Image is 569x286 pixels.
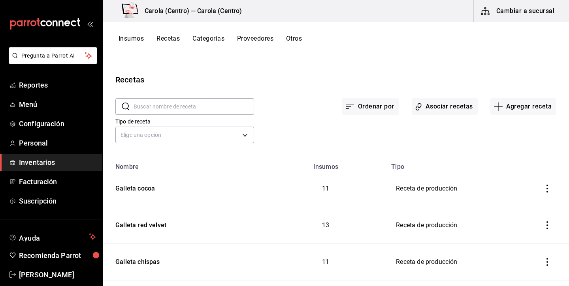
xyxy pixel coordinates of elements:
[112,254,160,267] div: Galleta chispas
[19,269,96,280] span: [PERSON_NAME]
[19,250,96,261] span: Recomienda Parrot
[112,218,166,230] div: Galleta red velvet
[19,118,96,129] span: Configuración
[119,35,144,48] button: Insumos
[19,80,96,90] span: Reportes
[112,181,155,193] div: Galleta cocoa
[103,158,265,170] th: Nombre
[19,99,96,110] span: Menú
[322,185,329,192] span: 11
[386,170,528,207] td: Receta de producción
[386,158,528,170] th: Tipo
[286,35,302,48] button: Otros
[19,176,96,187] span: Facturación
[21,52,85,60] span: Pregunta a Parrot AI
[138,6,242,16] h3: Carola (Centro) — Carola (Centro)
[115,127,254,143] div: Elige una opción
[115,119,254,124] label: Tipo de receta
[386,244,528,280] td: Receta de producción
[490,98,556,115] button: Agregar receta
[386,207,528,244] td: Receta de producción
[9,47,97,64] button: Pregunta a Parrot AI
[19,196,96,206] span: Suscripción
[6,57,97,65] a: Pregunta a Parrot AI
[19,138,96,148] span: Personal
[87,21,93,27] button: open_drawer_menu
[237,35,273,48] button: Proveedores
[19,232,86,241] span: Ayuda
[192,35,224,48] button: Categorías
[134,99,254,114] input: Buscar nombre de receta
[322,221,329,229] span: 13
[19,157,96,168] span: Inventarios
[115,74,144,86] div: Recetas
[156,35,180,48] button: Recetas
[322,258,329,265] span: 11
[265,158,386,170] th: Insumos
[119,35,302,48] div: navigation tabs
[412,98,478,115] button: Asociar recetas
[342,98,399,115] button: Ordenar por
